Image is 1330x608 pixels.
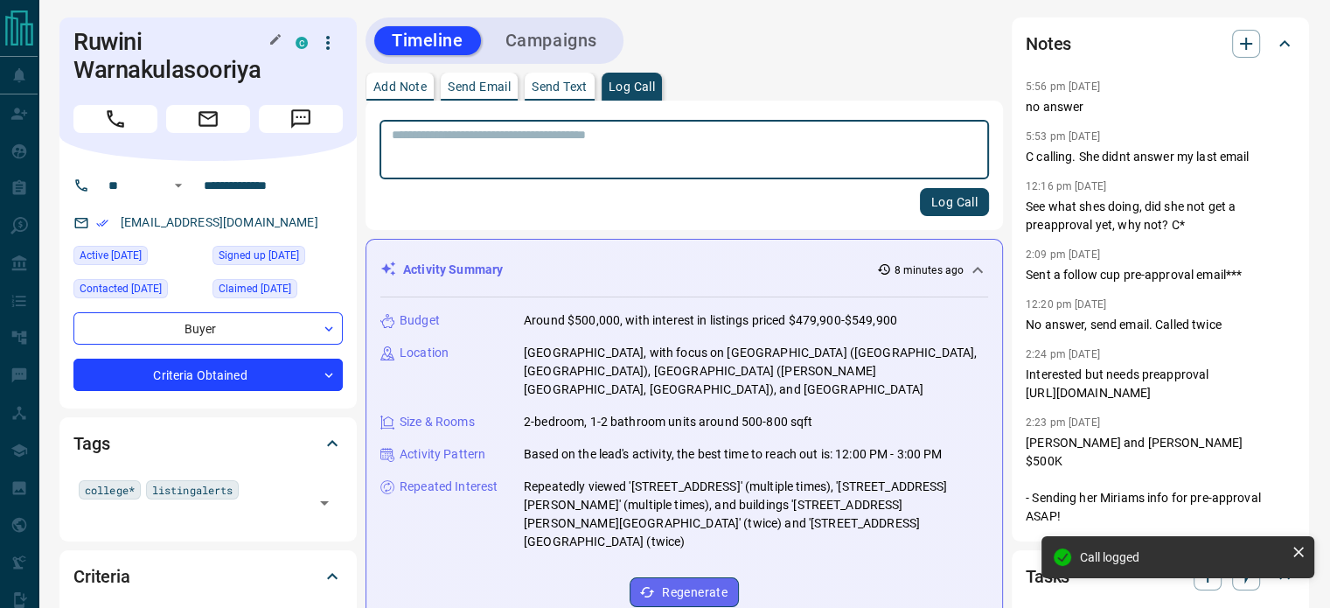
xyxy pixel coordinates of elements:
div: Criteria Obtained [73,359,343,391]
p: See what shes doing, did she not get a preapproval yet, why not? C* [1026,198,1295,234]
div: Mon Oct 13 2025 [73,246,204,270]
p: 5:56 pm [DATE] [1026,80,1100,93]
span: college* [85,481,135,499]
p: Activity Summary [403,261,503,279]
p: 12:16 pm [DATE] [1026,180,1106,192]
p: 5:53 pm [DATE] [1026,130,1100,143]
h1: Ruwini Warnakulasooriya [73,28,269,84]
div: Criteria [73,556,343,598]
p: Add Note [373,80,427,93]
p: Log Call [609,80,655,93]
button: Timeline [374,26,481,55]
p: [GEOGRAPHIC_DATA], with focus on [GEOGRAPHIC_DATA] ([GEOGRAPHIC_DATA], [GEOGRAPHIC_DATA]), [GEOGR... [524,344,988,399]
p: Based on the lead's activity, the best time to reach out is: 12:00 PM - 3:00 PM [524,445,942,464]
p: Interested but needs preapproval [URL][DOMAIN_NAME] [1026,366,1295,402]
div: Fri Sep 05 2025 [73,279,204,304]
div: Notes [1026,23,1295,65]
div: Sun Jul 20 2025 [212,279,343,304]
a: [EMAIL_ADDRESS][DOMAIN_NAME] [121,215,318,229]
p: 2-bedroom, 1-2 bathroom units around 500-800 sqft [524,413,812,431]
h2: Tags [73,430,109,458]
span: Contacted [DATE] [80,280,162,297]
p: Sent a follow cup pre-approval email*** [1026,266,1295,284]
p: Send Email [448,80,511,93]
p: 12:20 pm [DATE] [1026,298,1106,311]
p: Activity Pattern [400,445,485,464]
div: Tags [73,423,343,465]
p: 2:24 pm [DATE] [1026,348,1100,360]
p: no answer [1026,98,1295,116]
div: condos.ca [296,37,308,49]
p: 2:23 pm [DATE] [1026,416,1100,429]
p: Location [400,344,449,362]
span: Signed up [DATE] [219,247,299,264]
button: Log Call [920,188,989,216]
span: Claimed [DATE] [219,280,291,297]
p: Size & Rooms [400,413,475,431]
svg: Email Verified [96,217,108,229]
p: [PERSON_NAME] and [PERSON_NAME] $500K - Sending her Miriams info for pre-approval ASAP! [1026,434,1295,526]
div: Buyer [73,312,343,345]
p: No answer, send email. Called twice [1026,316,1295,334]
button: Open [312,491,337,515]
p: 2:09 pm [DATE] [1026,248,1100,261]
p: 8 minutes ago [895,262,964,278]
span: Message [259,105,343,133]
h2: Criteria [73,563,130,591]
button: Regenerate [630,577,739,607]
button: Campaigns [488,26,615,55]
p: Repeatedly viewed '[STREET_ADDRESS]' (multiple times), '[STREET_ADDRESS][PERSON_NAME]' (multiple ... [524,478,988,551]
h2: Tasks [1026,563,1069,591]
span: listingalerts [152,481,233,499]
span: Email [166,105,250,133]
div: Activity Summary8 minutes ago [380,254,988,286]
h2: Notes [1026,30,1071,58]
p: C calling. She didnt answer my last email [1026,148,1295,166]
p: Around $500,000, with interest in listings priced $479,900-$549,900 [524,311,897,330]
span: Active [DATE] [80,247,142,264]
p: Budget [400,311,440,330]
div: Call logged [1080,550,1285,564]
span: Call [73,105,157,133]
button: Open [168,175,189,196]
p: Send Text [532,80,588,93]
div: Sun Jul 20 2025 [212,246,343,270]
div: Tasks [1026,556,1295,598]
p: Repeated Interest [400,478,498,496]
